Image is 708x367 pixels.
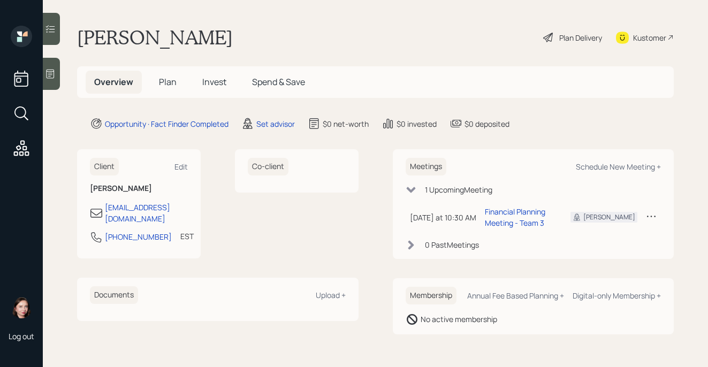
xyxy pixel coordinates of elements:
[576,162,661,172] div: Schedule New Meeting +
[397,118,437,129] div: $0 invested
[252,76,305,88] span: Spend & Save
[248,158,288,175] h6: Co-client
[94,76,133,88] span: Overview
[105,118,229,129] div: Opportunity · Fact Finder Completed
[633,32,666,43] div: Kustomer
[77,26,233,49] h1: [PERSON_NAME]
[573,290,661,301] div: Digital-only Membership +
[90,286,138,304] h6: Documents
[406,287,456,304] h6: Membership
[180,231,194,242] div: EST
[159,76,177,88] span: Plan
[202,76,226,88] span: Invest
[9,331,34,341] div: Log out
[583,212,635,222] div: [PERSON_NAME]
[90,158,119,175] h6: Client
[105,231,172,242] div: [PHONE_NUMBER]
[90,184,188,193] h6: [PERSON_NAME]
[421,314,497,325] div: No active membership
[410,212,476,223] div: [DATE] at 10:30 AM
[11,297,32,318] img: aleksandra-headshot.png
[467,290,564,301] div: Annual Fee Based Planning +
[425,184,492,195] div: 1 Upcoming Meeting
[323,118,369,129] div: $0 net-worth
[559,32,602,43] div: Plan Delivery
[406,158,446,175] h6: Meetings
[174,162,188,172] div: Edit
[105,202,188,224] div: [EMAIL_ADDRESS][DOMAIN_NAME]
[465,118,509,129] div: $0 deposited
[256,118,295,129] div: Set advisor
[425,239,479,250] div: 0 Past Meeting s
[316,290,346,300] div: Upload +
[485,206,554,228] div: Financial Planning Meeting - Team 3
